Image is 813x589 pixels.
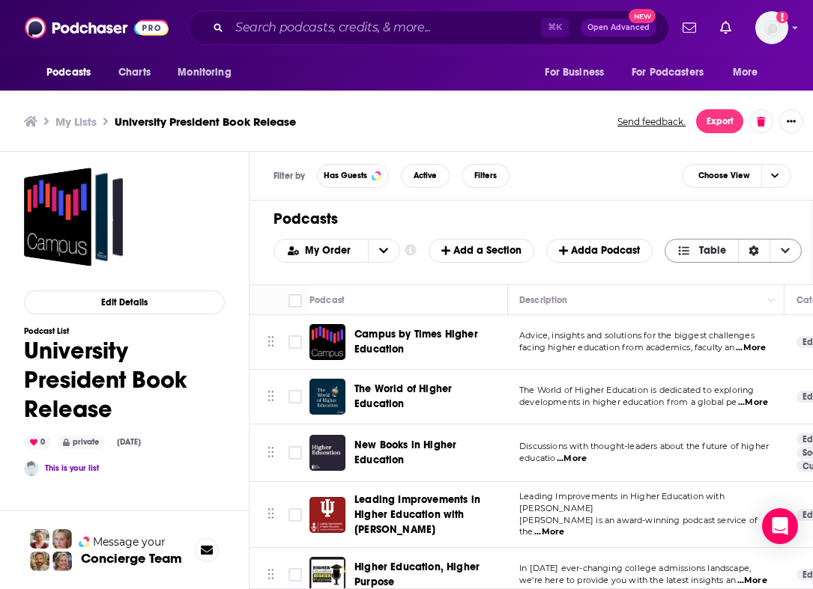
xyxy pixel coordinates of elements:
[738,239,770,262] div: Sort Direction
[309,324,345,360] img: Campus by Times Higher Education
[665,239,802,263] button: Choose View
[52,529,72,549] img: Jules Profile
[25,13,169,42] img: Podchaser - Follow, Share and Rate Podcasts
[613,115,690,128] button: Send feedback.
[737,575,767,587] span: ...More
[36,58,110,87] button: open menu
[755,11,788,44] img: User Profile
[354,382,503,412] a: The World of Higher Education
[414,171,437,180] span: Active
[266,564,276,586] button: Move
[762,508,798,544] div: Open Intercom Messenger
[354,327,503,357] a: Campus by Times Higher Education
[24,461,39,476] img: Maggie Lindenberg
[354,382,452,410] span: The World of Higher Education
[266,504,276,526] button: Move
[30,552,49,571] img: Jon Profile
[266,331,276,353] button: Move
[622,58,725,87] button: open menu
[714,15,737,40] a: Show notifications dropdown
[699,245,726,256] span: Table
[677,15,702,40] a: Show notifications dropdown
[429,239,534,263] button: Add a Section
[309,435,345,471] img: New Books in Higher Education
[309,379,345,415] img: The World of Higher Education
[519,515,758,537] span: [PERSON_NAME] is an award-winning podcast service of the
[519,385,754,395] span: The World of Higher Education is dedicated to exploring
[405,243,417,257] a: Show additional information
[587,24,650,31] span: Open Advanced
[441,244,522,257] span: Add a Section
[682,164,791,188] h2: Choose View
[93,534,166,549] span: Message your
[24,168,123,266] a: University President Book Release
[474,171,497,180] span: Filters
[288,335,302,349] span: Toggle select row
[46,62,91,83] span: Podcasts
[167,58,250,87] button: open menu
[541,18,569,37] span: ⌘ K
[288,568,302,582] span: Toggle select row
[545,62,604,83] span: For Business
[519,491,725,513] span: Leading Improvements in Higher Education with [PERSON_NAME]
[178,62,231,83] span: Monitoring
[45,463,99,473] a: This is your list
[188,10,669,45] div: Search podcasts, credits, & more...
[722,58,777,87] button: open menu
[354,438,503,468] a: New Books in Higher Education
[519,441,769,451] span: Discussions with thought-leaders about the future of higher
[519,563,751,573] span: In [DATE] ever-changing college admissions landscape,
[776,11,788,23] svg: Add a profile image
[546,239,653,263] button: Adda Podcast
[273,239,400,263] h2: Choose List sort
[266,442,276,464] button: Move
[696,109,743,133] button: Export
[354,492,503,537] a: Leading Improvements in Higher Education with [PERSON_NAME]
[109,58,160,87] a: Charts
[111,436,147,448] div: [DATE]
[288,390,302,403] span: Toggle select row
[736,342,766,354] span: ...More
[118,62,151,83] span: Charts
[686,166,761,186] span: Choose View
[24,326,225,336] h3: Podcast List
[519,342,735,353] span: facing higher education from academics, faculty an
[30,529,49,549] img: Sydney Profile
[354,439,456,466] span: New Books in Higher Education
[534,526,564,538] span: ...More
[581,19,656,37] button: Open AdvancedNew
[288,446,302,460] span: Toggle select row
[519,575,736,585] span: we're here to provide you with the latest insights an
[229,16,541,40] input: Search podcasts, credits, & more...
[519,397,737,407] span: developments in higher education from a global pe
[266,385,276,408] button: Move
[354,561,480,588] span: Higher Education, Higher Purpose
[519,330,755,341] span: Advice, insights and solutions for the biggest challenges
[368,239,399,262] button: open menu
[115,115,296,129] h3: University President Book Release
[763,292,781,310] button: Column Actions
[559,244,640,257] span: Add a Podcast
[755,11,788,44] span: Logged in as maggielindenberg
[324,171,367,180] span: Has Guests
[273,171,305,181] h3: Filter by
[55,115,97,129] a: My Lists
[24,436,51,449] div: 0
[738,397,768,409] span: ...More
[462,164,510,188] button: Filters
[534,58,623,87] button: open menu
[309,497,345,533] img: Leading Improvements in Higher Education with Stephen Hundley
[354,328,478,355] span: Campus by Times Higher Education
[305,245,356,256] span: My Order
[629,9,656,23] span: New
[274,245,368,256] button: open menu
